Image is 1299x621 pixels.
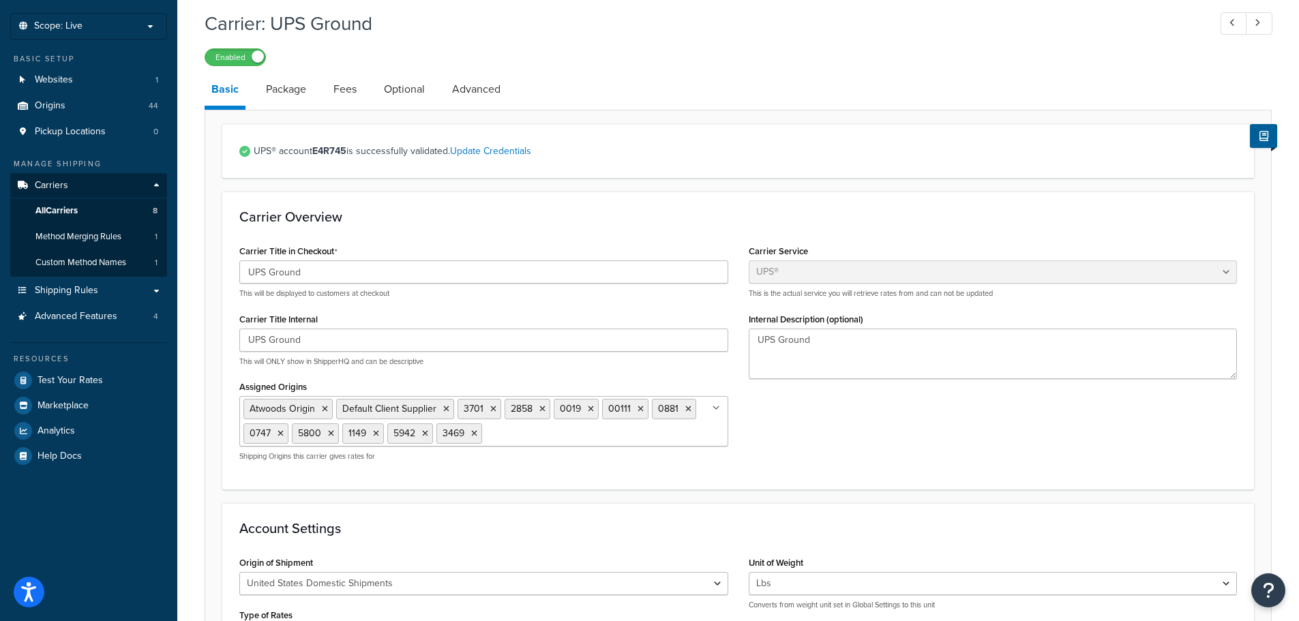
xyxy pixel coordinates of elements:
li: Custom Method Names [10,250,167,275]
div: Manage Shipping [10,158,167,170]
label: Carrier Title Internal [239,314,318,324]
a: Help Docs [10,444,167,468]
span: 1 [155,257,158,269]
span: 1149 [348,426,366,440]
span: 4 [153,311,158,322]
div: Resources [10,353,167,365]
button: Show Help Docs [1250,124,1277,148]
a: Marketplace [10,393,167,418]
a: Pickup Locations0 [10,119,167,145]
a: Package [259,73,313,106]
a: Fees [327,73,363,106]
span: Method Merging Rules [35,231,121,243]
label: Internal Description (optional) [749,314,863,324]
span: Websites [35,74,73,86]
li: Carriers [10,173,167,277]
span: 0 [153,126,158,138]
span: Analytics [38,425,75,437]
p: Converts from weight unit set in Global Settings to this unit [749,600,1238,610]
span: 3469 [443,426,464,440]
li: Origins [10,93,167,119]
div: Basic Setup [10,53,167,65]
a: Carriers [10,173,167,198]
a: AllCarriers8 [10,198,167,224]
a: Previous Record [1221,12,1247,35]
span: Advanced Features [35,311,117,322]
span: 2858 [511,402,533,416]
a: Update Credentials [450,144,531,158]
h3: Account Settings [239,521,1237,536]
a: Websites1 [10,67,167,93]
p: This will ONLY show in ShipperHQ and can be descriptive [239,357,728,367]
p: This will be displayed to customers at checkout [239,288,728,299]
label: Enabled [205,49,265,65]
span: Custom Method Names [35,257,126,269]
p: Shipping Origins this carrier gives rates for [239,451,728,461]
label: Assigned Origins [239,382,307,392]
a: Basic [205,73,245,110]
span: 5800 [298,426,321,440]
span: Scope: Live [34,20,83,32]
span: 0747 [250,426,271,440]
span: 1 [155,231,158,243]
a: Optional [377,73,432,106]
a: Method Merging Rules1 [10,224,167,249]
li: Pickup Locations [10,119,167,145]
strong: E4R745 [312,144,346,158]
span: 00111 [608,402,631,416]
label: Unit of Weight [749,558,803,568]
span: 1 [155,74,158,86]
label: Type of Rates [239,610,293,620]
textarea: UPS Ground [749,329,1238,379]
span: 0019 [560,402,581,416]
a: Analytics [10,419,167,443]
a: Next Record [1246,12,1272,35]
span: 44 [149,100,158,112]
span: 5942 [393,426,415,440]
label: Carrier Service [749,246,808,256]
span: UPS® account is successfully validated. [254,142,1237,161]
li: Advanced Features [10,304,167,329]
h3: Carrier Overview [239,209,1237,224]
a: Test Your Rates [10,368,167,393]
span: Atwoods Origin [250,402,315,416]
label: Origin of Shipment [239,558,313,568]
span: Pickup Locations [35,126,106,138]
a: Advanced Features4 [10,304,167,329]
span: Test Your Rates [38,375,103,387]
span: 0881 [658,402,678,416]
span: Marketplace [38,400,89,412]
span: All Carriers [35,205,78,217]
span: 8 [153,205,158,217]
h1: Carrier: UPS Ground [205,10,1195,37]
li: Websites [10,67,167,93]
span: Carriers [35,180,68,192]
li: Method Merging Rules [10,224,167,249]
p: This is the actual service you will retrieve rates from and can not be updated [749,288,1238,299]
a: Advanced [445,73,507,106]
span: Help Docs [38,451,82,462]
span: Shipping Rules [35,285,98,297]
a: Custom Method Names1 [10,250,167,275]
a: Shipping Rules [10,278,167,303]
span: Origins [35,100,65,112]
a: Origins44 [10,93,167,119]
span: Default Client Supplier [342,402,436,416]
span: 3701 [464,402,483,416]
label: Carrier Title in Checkout [239,246,338,257]
button: Open Resource Center [1251,573,1285,607]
